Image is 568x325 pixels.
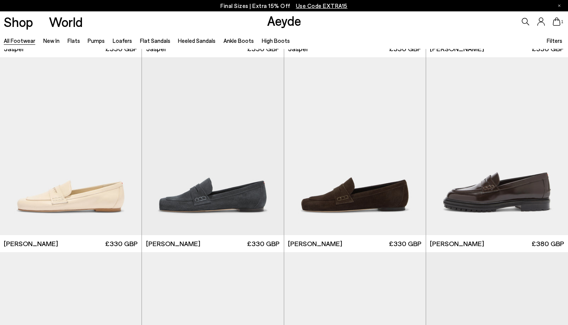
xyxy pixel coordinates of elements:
[4,239,58,248] span: [PERSON_NAME]
[88,37,105,44] a: Pumps
[426,57,568,235] img: Leon Loafers
[389,239,422,248] span: £330 GBP
[142,57,283,235] img: Lana Suede Loafers
[430,239,484,248] span: [PERSON_NAME]
[4,15,33,28] a: Shop
[68,37,80,44] a: Flats
[247,239,280,248] span: £330 GBP
[426,235,568,252] a: [PERSON_NAME] £380 GBP
[223,37,254,44] a: Ankle Boots
[4,37,35,44] a: All Footwear
[43,37,60,44] a: New In
[220,1,348,11] p: Final Sizes | Extra 15% Off
[296,2,348,9] span: Navigate to /collections/ss25-final-sizes
[284,57,426,235] img: Lana Suede Loafers
[547,37,562,44] span: Filters
[262,37,290,44] a: High Boots
[178,37,216,44] a: Heeled Sandals
[49,15,83,28] a: World
[553,17,560,26] a: 1
[105,239,138,248] span: £330 GBP
[267,13,301,28] a: Aeyde
[560,20,564,24] span: 1
[532,239,564,248] span: £380 GBP
[113,37,132,44] a: Loafers
[284,235,426,252] a: [PERSON_NAME] £330 GBP
[140,37,170,44] a: Flat Sandals
[288,239,342,248] span: [PERSON_NAME]
[142,235,283,252] a: [PERSON_NAME] £330 GBP
[146,239,200,248] span: [PERSON_NAME]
